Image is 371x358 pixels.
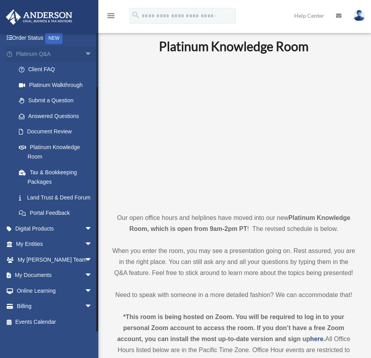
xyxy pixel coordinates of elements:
a: My Entitiesarrow_drop_down [6,236,104,252]
a: Order StatusNEW [6,30,104,46]
a: Answered Questions [11,108,104,124]
b: Platinum Knowledge Room [159,39,308,54]
p: Our open office hours and helplines have moved into our new ! The revised schedule is below. [112,212,355,234]
a: Platinum Q&Aarrow_drop_down [6,46,104,62]
span: arrow_drop_down [85,221,100,237]
i: menu [106,11,116,20]
span: arrow_drop_down [85,252,100,268]
a: Platinum Knowledge Room [11,139,100,164]
span: arrow_drop_down [85,46,100,62]
a: menu [106,14,116,20]
a: Document Review [11,124,104,140]
a: Platinum Walkthrough [11,77,104,93]
iframe: 231110_Toby_KnowledgeRoom [116,65,352,198]
img: Anderson Advisors Platinum Portal [4,9,75,25]
a: My Documentsarrow_drop_down [6,268,104,283]
a: Billingarrow_drop_down [6,299,104,314]
span: arrow_drop_down [85,268,100,284]
a: Client FAQ [11,62,104,78]
a: Portal Feedback [11,205,104,221]
a: Submit a Question [11,93,104,109]
p: When you enter the room, you may see a presentation going on. Rest assured, you are in the right ... [112,245,355,279]
span: arrow_drop_down [85,299,100,315]
span: arrow_drop_down [85,236,100,253]
a: My [PERSON_NAME] Teamarrow_drop_down [6,252,104,268]
strong: *This room is being hosted on Zoom. You will be required to log in to your personal Zoom account ... [117,314,344,342]
p: Need to speak with someone in a more detailed fashion? We can accommodate that! [112,290,355,301]
span: arrow_drop_down [85,283,100,299]
img: User Pic [353,10,365,21]
a: Events Calendar [6,314,104,330]
strong: Platinum Knowledge Room, which is open from 9am-2pm PT [129,214,351,232]
div: NEW [45,32,63,44]
i: search [131,11,140,19]
a: Digital Productsarrow_drop_down [6,221,104,236]
a: Tax & Bookkeeping Packages [11,164,104,190]
a: Online Learningarrow_drop_down [6,283,104,299]
a: Land Trust & Deed Forum [11,190,104,205]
